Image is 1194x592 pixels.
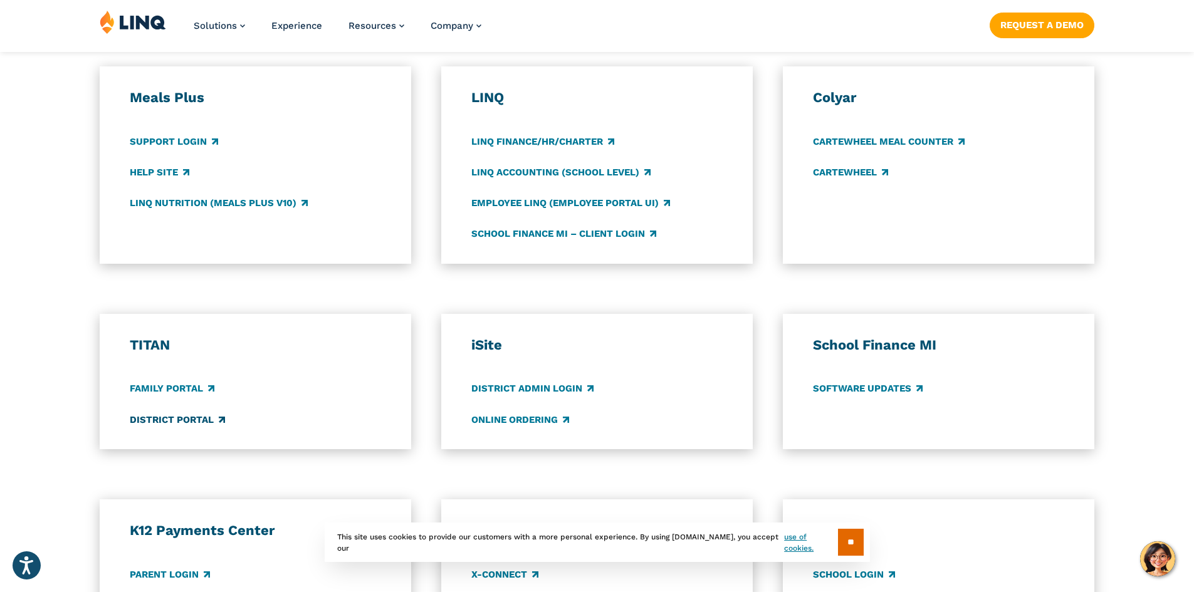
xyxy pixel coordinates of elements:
[813,382,923,396] a: Software Updates
[813,522,1065,539] h3: Script
[990,10,1094,38] nav: Button Navigation
[194,10,481,51] nav: Primary Navigation
[130,413,225,427] a: District Portal
[348,20,404,31] a: Resources
[348,20,396,31] span: Resources
[813,336,1065,354] h3: School Finance MI
[431,20,481,31] a: Company
[130,522,382,539] h3: K12 Payments Center
[471,522,723,539] h3: Specialized Data Systems
[325,522,870,562] div: This site uses cookies to provide our customers with a more personal experience. By using [DOMAIN...
[130,135,218,148] a: Support Login
[1140,541,1175,576] button: Hello, have a question? Let’s chat.
[100,10,166,34] img: LINQ | K‑12 Software
[130,165,189,179] a: Help Site
[130,336,382,354] h3: TITAN
[471,413,569,427] a: Online Ordering
[431,20,473,31] span: Company
[130,89,382,106] h3: Meals Plus
[130,196,308,210] a: LINQ Nutrition (Meals Plus v10)
[813,165,888,179] a: CARTEWHEEL
[194,20,245,31] a: Solutions
[813,89,1065,106] h3: Colyar
[471,336,723,354] h3: iSite
[471,227,656,241] a: School Finance MI – Client Login
[471,382,594,396] a: District Admin Login
[471,196,670,210] a: Employee LINQ (Employee Portal UI)
[813,135,965,148] a: CARTEWHEEL Meal Counter
[471,135,614,148] a: LINQ Finance/HR/Charter
[471,89,723,106] h3: LINQ
[471,165,651,179] a: LINQ Accounting (school level)
[784,531,837,554] a: use of cookies.
[130,382,214,396] a: Family Portal
[194,20,237,31] span: Solutions
[271,20,322,31] a: Experience
[990,13,1094,38] a: Request a Demo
